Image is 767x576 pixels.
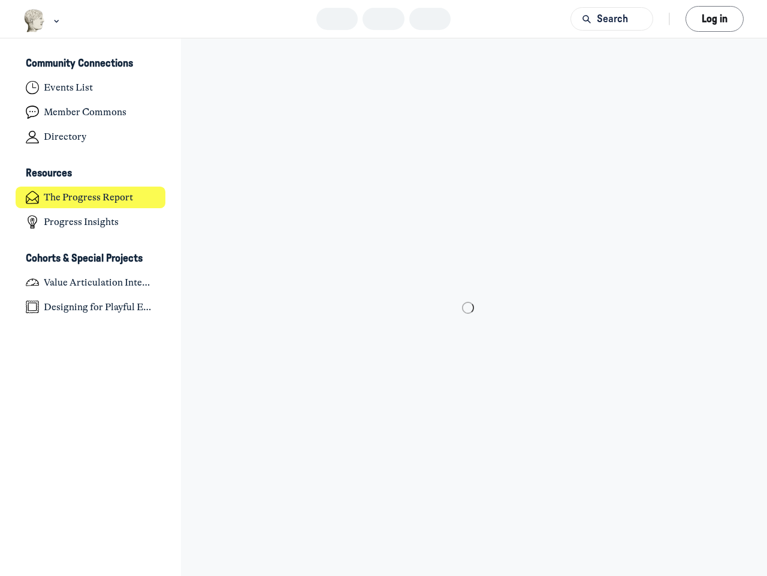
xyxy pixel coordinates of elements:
button: Museums as Progress logo [23,8,62,34]
button: Community ConnectionsCollapse space [16,54,166,74]
h3: Community Connections [26,58,133,70]
a: Member Commons [16,101,166,124]
a: Value Articulation Intensive (Cultural Leadership Lab) [16,271,166,293]
button: Cohorts & Special ProjectsCollapse space [16,248,166,269]
a: The Progress Report [16,187,166,209]
h4: The Progress Report [44,191,133,203]
h4: Value Articulation Intensive (Cultural Leadership Lab) [44,277,155,289]
button: Log in [686,6,744,32]
a: Progress Insights [16,211,166,233]
h3: Resources [26,167,72,180]
a: Designing for Playful Engagement [16,296,166,318]
a: Events List [16,77,166,99]
h4: Directory [44,131,86,143]
h3: Cohorts & Special Projects [26,253,143,265]
h4: Progress Insights [44,216,119,228]
button: ResourcesCollapse space [16,164,166,184]
h4: Events List [44,82,93,94]
h4: Designing for Playful Engagement [44,301,155,313]
button: Search [570,7,653,31]
img: Museums as Progress logo [23,9,46,32]
h4: Member Commons [44,106,126,118]
a: Directory [16,126,166,148]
